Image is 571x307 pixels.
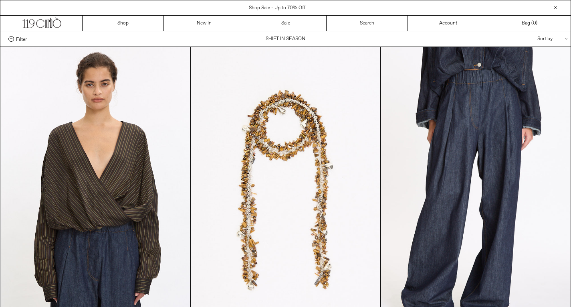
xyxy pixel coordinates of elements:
a: Bag () [489,16,571,31]
span: 0 [533,20,536,26]
span: Filter [16,36,27,42]
a: Account [408,16,489,31]
a: New In [164,16,245,31]
a: Shop [83,16,164,31]
a: Shop Sale - Up to 70% Off [249,5,305,11]
a: Search [327,16,408,31]
div: Sort by [490,31,563,47]
span: ) [533,20,537,27]
a: Sale [245,16,327,31]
